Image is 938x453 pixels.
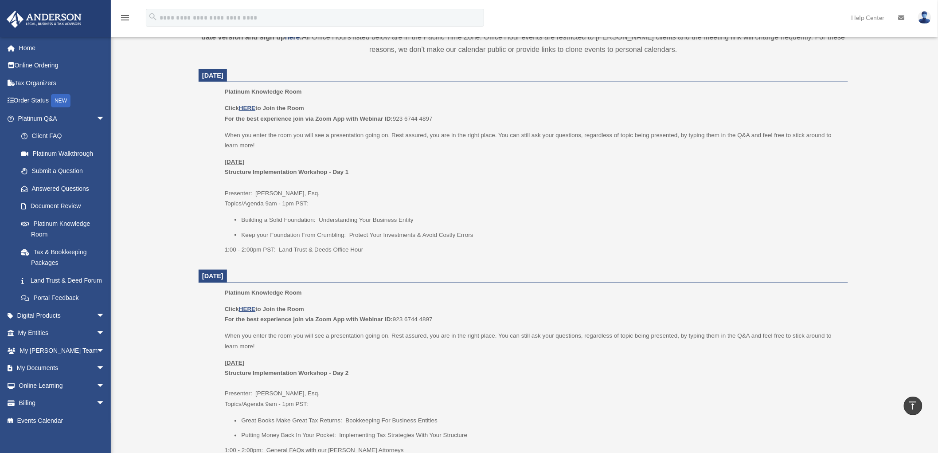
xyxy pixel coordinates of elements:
[225,157,842,209] p: Presenter: [PERSON_NAME], Esq. Topics/Agenda 9am - 1pm PST:
[12,215,114,243] a: Platinum Knowledge Room
[51,94,70,107] div: NEW
[300,33,302,41] strong: .
[239,105,255,111] a: HERE
[120,16,130,23] a: menu
[6,39,118,57] a: Home
[6,57,118,75] a: Online Ordering
[6,412,118,429] a: Events Calendar
[225,304,842,325] p: 923 6744 4897
[148,12,158,22] i: search
[96,359,114,378] span: arrow_drop_down
[6,74,118,92] a: Tax Organizers
[201,21,841,41] strong: *This room is being hosted on Zoom. You will be required to log in to your personal Zoom account ...
[225,158,245,165] u: [DATE]
[908,400,918,411] i: vertical_align_top
[12,180,118,197] a: Answered Questions
[96,377,114,395] span: arrow_drop_down
[6,394,118,412] a: Billingarrow_drop_down
[12,197,118,215] a: Document Review
[225,88,302,95] span: Platinum Knowledge Room
[6,110,118,127] a: Platinum Q&Aarrow_drop_down
[241,215,842,225] li: Building a Solid Foundation: Understanding Your Business Entity
[241,430,842,441] li: Putting Money Back In Your Pocket: Implementing Tax Strategies With Your Structure
[6,342,118,359] a: My [PERSON_NAME] Teamarrow_drop_down
[225,359,245,366] u: [DATE]
[241,416,842,426] li: Great Books Make Great Tax Returns: Bookkeeping For Business Entities
[225,169,349,175] b: Structure Implementation Workshop - Day 1
[12,145,118,162] a: Platinum Walkthrough
[96,324,114,343] span: arrow_drop_down
[96,394,114,413] span: arrow_drop_down
[12,243,118,272] a: Tax & Bookkeeping Packages
[918,11,931,24] img: User Pic
[12,272,118,289] a: Land Trust & Deed Forum
[225,370,349,376] b: Structure Implementation Workshop - Day 2
[6,377,118,394] a: Online Learningarrow_drop_down
[6,359,118,377] a: My Documentsarrow_drop_down
[225,306,304,312] b: Click to Join the Room
[6,307,118,324] a: Digital Productsarrow_drop_down
[12,127,118,145] a: Client FAQ
[96,307,114,325] span: arrow_drop_down
[120,12,130,23] i: menu
[12,289,118,307] a: Portal Feedback
[904,397,922,415] a: vertical_align_top
[6,324,118,342] a: My Entitiesarrow_drop_down
[225,316,393,323] b: For the best experience join via Zoom App with Webinar ID:
[12,162,118,180] a: Submit a Question
[96,342,114,360] span: arrow_drop_down
[225,130,842,151] p: When you enter the room you will see a presentation going on. Rest assured, you are in the right ...
[225,103,842,124] p: 923 6744 4897
[225,244,842,255] p: 1:00 - 2:00pm PST: Land Trust & Deeds Office Hour
[285,33,300,41] a: here
[202,72,223,79] span: [DATE]
[225,289,302,296] span: Platinum Knowledge Room
[6,92,118,110] a: Order StatusNEW
[96,110,114,128] span: arrow_drop_down
[239,306,255,312] a: HERE
[225,105,304,111] b: Click to Join the Room
[225,115,393,122] b: For the best experience join via Zoom App with Webinar ID:
[225,358,842,410] p: Presenter: [PERSON_NAME], Esq. Topics/Agenda 9am - 1pm PST:
[202,272,223,280] span: [DATE]
[4,11,84,28] img: Anderson Advisors Platinum Portal
[225,331,842,351] p: When you enter the room you will see a presentation going on. Rest assured, you are in the right ...
[241,230,842,240] li: Keep your Foundation From Crumbling: Protect Your Investments & Avoid Costly Errors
